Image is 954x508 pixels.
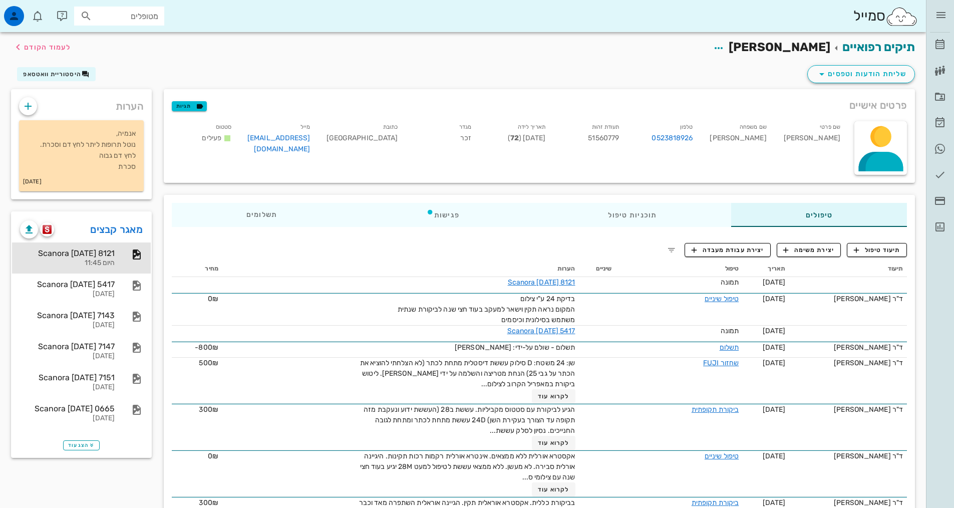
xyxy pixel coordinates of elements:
small: [DATE] [23,176,42,187]
span: [DATE] [763,498,785,507]
button: שליחת הודעות וטפסים [807,65,915,83]
div: הערות [11,89,152,118]
div: ד"ר [PERSON_NAME] [793,358,903,368]
button: הצג עוד [63,440,100,450]
span: [DATE] ( ) [508,134,545,142]
span: תשלומים [246,211,277,218]
span: [PERSON_NAME] [729,40,830,54]
button: היסטוריית וואטסאפ [17,67,96,81]
div: היום 11:45 [20,259,115,268]
th: הערות [222,261,579,277]
div: [PERSON_NAME] [775,119,848,161]
span: 51560779 [588,134,619,142]
button: scanora logo [40,222,54,236]
span: תמונה [721,327,739,335]
div: [DATE] [20,383,115,392]
span: תג [30,8,36,14]
a: 0523818926 [652,133,693,144]
a: טיפול שיניים [705,295,739,303]
span: שליחת הודעות וטפסים [816,68,906,80]
small: תאריך לידה [518,124,545,130]
a: תשלום [720,343,739,352]
a: [EMAIL_ADDRESS][DOMAIN_NAME] [247,134,310,153]
span: לקרוא עוד [538,439,569,446]
span: שן: 24 משטח: D סילוק עששת דיסטלית מתחת לכתר (לא הצלחתי להוציא את הכתר על גבי 25) הנחת מטריצה והשל... [360,359,575,388]
strong: 72 [510,134,519,142]
a: Scanora [DATE] 8121 [508,278,575,287]
span: היסטוריית וואטסאפ [23,71,81,78]
button: תיעוד טיפול [847,243,907,257]
th: טיפול [615,261,743,277]
span: 300₪ [199,405,218,414]
span: יצירת משימה [783,245,834,255]
span: [DATE] [763,278,785,287]
th: תיעוד [789,261,907,277]
small: סטטוס [216,124,232,130]
div: Scanora [DATE] 0665 [20,404,115,413]
div: זכר [406,119,479,161]
button: יצירת משימה [777,243,841,257]
span: [DATE] [763,327,785,335]
span: תיעוד טיפול [854,245,900,255]
div: [DATE] [20,290,115,299]
div: [DATE] [20,352,115,361]
div: טיפולים [731,203,907,227]
span: [GEOGRAPHIC_DATA] [327,134,398,142]
span: תשלום - שולם על-ידי: [PERSON_NAME] [455,343,575,352]
small: שם משפחה [740,124,767,130]
span: 300₪ [199,498,218,507]
small: שם פרטי [820,124,840,130]
span: [DATE] [763,359,785,367]
span: 0₪ [208,295,218,303]
small: כתובת [383,124,398,130]
span: יצירת עבודת מעבדה [692,245,764,255]
img: SmileCloud logo [885,7,918,27]
div: Scanora [DATE] 7143 [20,311,115,320]
p: אנמיה, נוטל תרופות ליתר לחץ דם וסכרת. לחץ דם גבוה סכרת [27,128,136,172]
th: מחיר [172,261,222,277]
button: יצירת עבודת מעבדה [685,243,770,257]
span: [DATE] [763,405,785,414]
a: תיקים רפואיים [842,40,915,54]
th: תאריך [743,261,789,277]
a: ביקורת תקופתית [692,498,739,507]
img: scanora logo [43,225,52,234]
button: לקרוא עוד [532,436,575,450]
a: ביקורת תקופתית [692,405,739,414]
small: טלפון [680,124,693,130]
small: מגדר [459,124,471,130]
span: ‎-800₪ [195,343,218,352]
button: לקרוא עוד [532,389,575,403]
small: תעודת זהות [592,124,619,130]
div: פגישות [352,203,534,227]
div: [DATE] [20,414,115,423]
span: לקרוא עוד [538,393,569,400]
th: שיניים [579,261,616,277]
span: [DATE] [763,343,785,352]
a: טיפול שיניים [705,452,739,460]
button: לעמוד הקודם [12,38,71,56]
button: תגיות [172,101,207,111]
span: תגיות [176,102,202,111]
span: לקרוא עוד [538,486,569,493]
a: מאגר קבצים [90,221,143,237]
div: ד"ר [PERSON_NAME] [793,404,903,415]
div: תוכניות טיפול [534,203,731,227]
div: Scanora [DATE] 7151 [20,373,115,382]
div: ד"ר [PERSON_NAME] [793,451,903,461]
span: אקסטרא אורלית ללא ממצאים. אינטרא אורלית רקמות רכות תקינות. היגיינה אורלית סבירה. לא מעשן. ללא ממצ... [360,452,575,481]
div: [PERSON_NAME] [701,119,774,161]
span: פרטים אישיים [849,97,907,113]
span: בדיקת 24 ע"י צילום המקום נראה תקין וישאר למעקב בעוד חצי שנה לביקורת שנתית משתמש בסילונית וכיסמים [398,295,575,324]
div: [DATE] [20,321,115,330]
div: Scanora [DATE] 7147 [20,342,115,351]
span: לעמוד הקודם [24,43,71,52]
span: 500₪ [199,359,218,367]
span: תמונה [721,278,739,287]
button: לקרוא עוד [532,482,575,496]
span: [DATE] [763,295,785,303]
div: סמייל [853,6,918,27]
a: Scanora [DATE] 5417 [507,327,575,335]
div: ד"ר [PERSON_NAME] [793,497,903,508]
div: Scanora [DATE] 5417 [20,280,115,289]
